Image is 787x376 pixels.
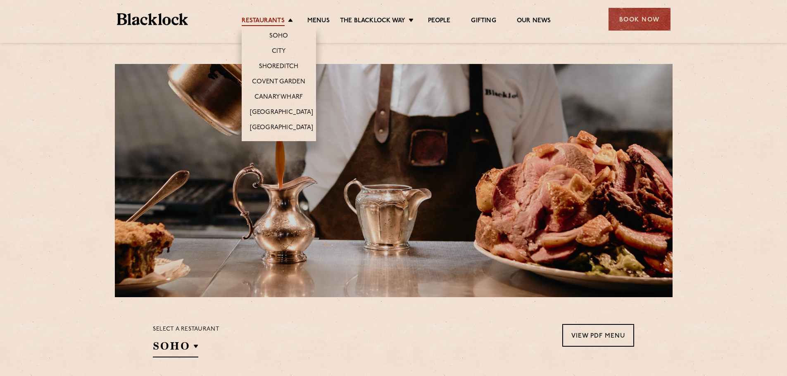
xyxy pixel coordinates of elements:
[340,17,405,26] a: The Blacklock Way
[153,324,219,335] p: Select a restaurant
[517,17,551,26] a: Our News
[117,13,188,25] img: BL_Textured_Logo-footer-cropped.svg
[269,32,288,41] a: Soho
[272,47,286,57] a: City
[153,339,198,357] h2: SOHO
[242,17,285,26] a: Restaurants
[254,93,303,102] a: Canary Wharf
[471,17,496,26] a: Gifting
[428,17,450,26] a: People
[307,17,330,26] a: Menus
[562,324,634,347] a: View PDF Menu
[252,78,305,87] a: Covent Garden
[250,109,313,118] a: [GEOGRAPHIC_DATA]
[250,124,313,133] a: [GEOGRAPHIC_DATA]
[259,63,299,72] a: Shoreditch
[609,8,670,31] div: Book Now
